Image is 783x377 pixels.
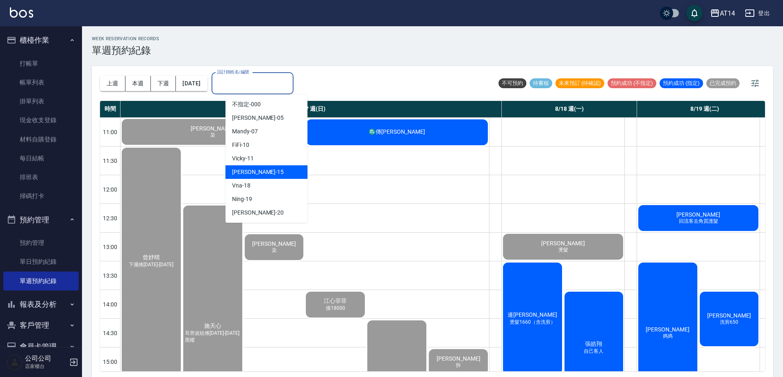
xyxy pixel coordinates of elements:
[225,152,307,165] div: -11
[7,354,23,370] img: Person
[3,187,79,206] a: 掃碼打卡
[100,347,121,376] div: 15:00
[3,149,79,168] a: 每日結帳
[225,111,307,125] div: -05
[176,76,207,91] button: [DATE]
[583,340,604,348] span: 張皓翔
[92,45,159,56] h3: 單週預約紀錄
[232,100,249,109] span: 不指定
[3,30,79,51] button: 櫃檯作業
[498,80,526,87] span: 不可預約
[225,165,307,179] div: -15
[660,80,703,87] span: 預約成功 (指定)
[100,175,121,203] div: 12:00
[225,206,307,219] div: -20
[232,127,250,136] span: Mandy
[3,315,79,336] button: 客戶管理
[151,76,176,91] button: 下週
[225,138,307,152] div: -10
[100,318,121,347] div: 14:30
[718,319,740,326] span: 洗剪650
[92,36,159,41] h2: WEEK RESERVATION RECORDS
[232,195,244,203] span: Ning
[232,181,242,190] span: Vna
[720,8,735,18] div: AT14
[127,261,175,268] span: 下擺捲[DATE]-[DATE]
[608,80,656,87] span: 預約成功 (不指定)
[706,312,753,319] span: [PERSON_NAME]
[675,211,722,218] span: [PERSON_NAME]
[677,218,720,225] span: 回流客去角質護髮
[100,76,125,91] button: 上週
[3,73,79,92] a: 帳單列表
[209,132,217,139] span: 染
[508,319,557,326] span: 燙髮1660（含洗剪）
[100,117,121,146] div: 11:00
[644,326,691,333] span: [PERSON_NAME]
[100,101,121,117] div: 時間
[141,254,162,261] span: 曾妤晴
[232,168,275,176] span: [PERSON_NAME]
[125,76,151,91] button: 本週
[100,203,121,232] div: 12:30
[25,354,67,363] h5: 公司公司
[232,114,275,122] span: [PERSON_NAME]
[3,272,79,290] a: 單週預約紀錄
[3,130,79,149] a: 材料自購登錄
[225,125,307,138] div: -07
[506,311,559,319] span: 連[PERSON_NAME]
[3,233,79,252] a: 預約管理
[322,297,348,305] span: 江心菲菲
[232,141,241,149] span: FiFi
[217,69,249,75] label: 設計師姓名/編號
[707,5,738,22] button: AT14
[250,240,298,247] span: [PERSON_NAME]
[435,355,482,362] span: [PERSON_NAME]
[225,98,307,111] div: -000
[3,209,79,231] button: 預約管理
[706,80,740,87] span: 已完成預約
[530,80,552,87] span: 待審核
[225,179,307,192] div: -18
[183,330,242,344] span: 耳旁波紋捲[DATE]-[DATE]黑曜
[661,333,674,340] span: 媽媽
[3,252,79,271] a: 單日預約紀錄
[3,54,79,73] a: 打帳單
[539,240,587,247] span: [PERSON_NAME]
[555,80,604,87] span: 未來預訂 (待確認)
[10,7,33,18] img: Logo
[3,294,79,315] button: 報表及分析
[203,322,223,330] span: 施天心
[121,101,502,117] div: 8/17 週(日)
[189,125,236,132] span: [PERSON_NAME]
[225,192,307,206] div: -19
[3,111,79,130] a: 現金收支登錄
[100,290,121,318] div: 14:00
[637,101,772,117] div: 8/19 週(二)
[742,6,773,21] button: 登出
[3,92,79,111] a: 掛單列表
[100,232,121,261] div: 13:00
[367,128,427,136] span: ♏傳[PERSON_NAME]
[324,305,347,312] span: 接18000
[232,208,275,217] span: [PERSON_NAME]
[100,146,121,175] div: 11:30
[100,261,121,290] div: 13:30
[502,101,637,117] div: 8/18 週(一)
[232,154,246,163] span: Vicky
[3,168,79,187] a: 排班表
[25,363,67,370] p: 店家櫃台
[582,348,605,355] span: 自己客人
[454,362,462,369] span: 拆
[3,336,79,357] button: 會員卡管理
[270,247,278,254] span: 染
[557,247,570,254] span: 燙髮
[686,5,703,21] button: save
